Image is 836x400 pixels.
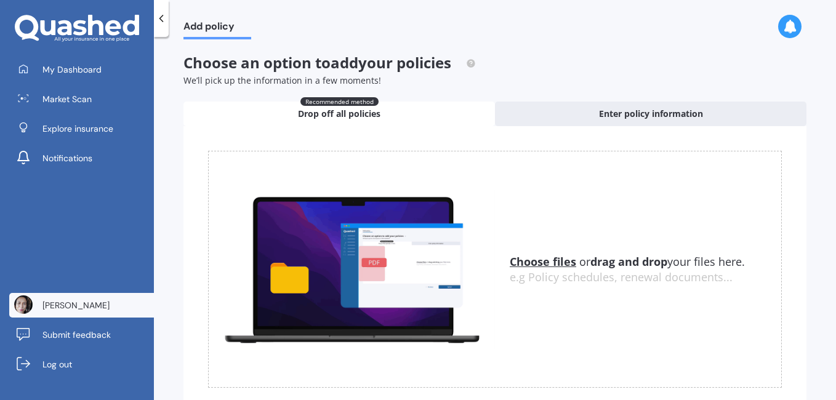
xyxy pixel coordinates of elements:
div: e.g Policy schedules, renewal documents... [510,271,781,284]
span: My Dashboard [42,63,102,76]
span: Log out [42,358,72,370]
a: Notifications [9,146,154,170]
span: [PERSON_NAME] [42,299,110,311]
a: [PERSON_NAME] [9,293,154,318]
a: Submit feedback [9,322,154,347]
span: Drop off all policies [298,108,380,120]
span: Add policy [183,20,251,37]
span: Notifications [42,152,92,164]
a: Market Scan [9,87,154,111]
span: or your files here. [510,254,745,269]
a: Explore insurance [9,116,154,141]
span: Submit feedback [42,329,111,341]
u: Choose files [510,254,576,269]
b: drag and drop [590,254,667,269]
img: ACg8ocJYj6HMu05Odji2U8Nm5XtPmsoj4-DAO-4RxIe184vKqV6maiOM=s96-c [14,295,33,314]
span: Market Scan [42,93,92,105]
a: My Dashboard [9,57,154,82]
span: Recommended method [300,97,379,106]
span: Enter policy information [599,108,703,120]
span: to add your policies [315,52,451,73]
img: upload.de96410c8ce839c3fdd5.gif [209,190,495,348]
span: We’ll pick up the information in a few moments! [183,74,381,86]
span: Explore insurance [42,122,113,135]
span: Choose an option [183,52,476,73]
a: Log out [9,352,154,377]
